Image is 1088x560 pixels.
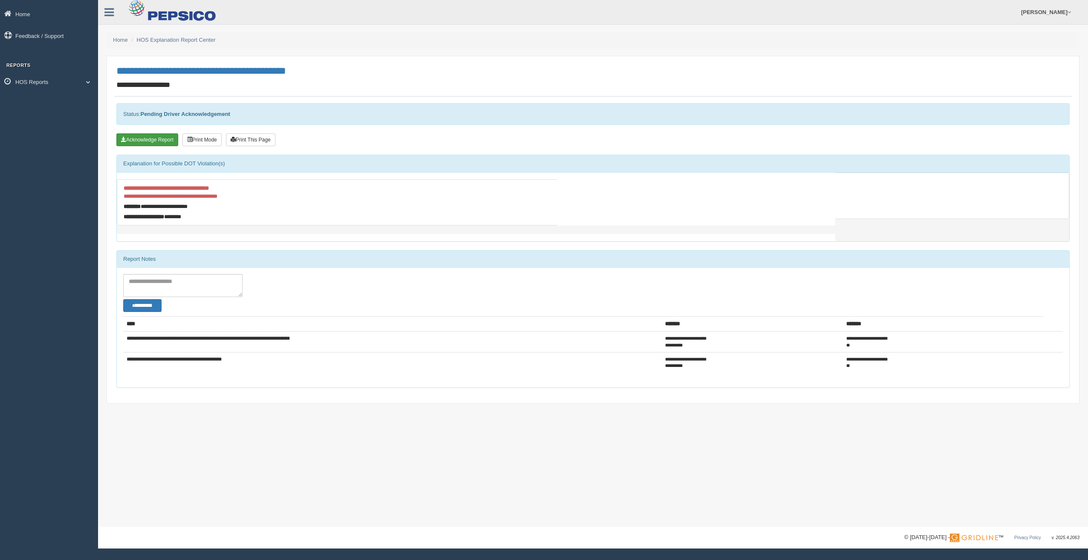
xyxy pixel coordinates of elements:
div: Explanation for Possible DOT Violation(s) [117,155,1069,172]
button: Print Mode [182,133,222,146]
div: © [DATE]-[DATE] - ™ [904,533,1079,542]
button: Change Filter Options [123,299,162,312]
a: Privacy Policy [1014,535,1041,540]
button: Acknowledge Receipt [116,133,178,146]
a: Home [113,37,128,43]
div: Status: [116,103,1070,125]
button: Print This Page [226,133,275,146]
div: Report Notes [117,251,1069,268]
strong: Pending Driver Acknowledgement [140,111,230,117]
img: Gridline [950,534,998,542]
span: v. 2025.4.2063 [1052,535,1079,540]
a: HOS Explanation Report Center [137,37,216,43]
